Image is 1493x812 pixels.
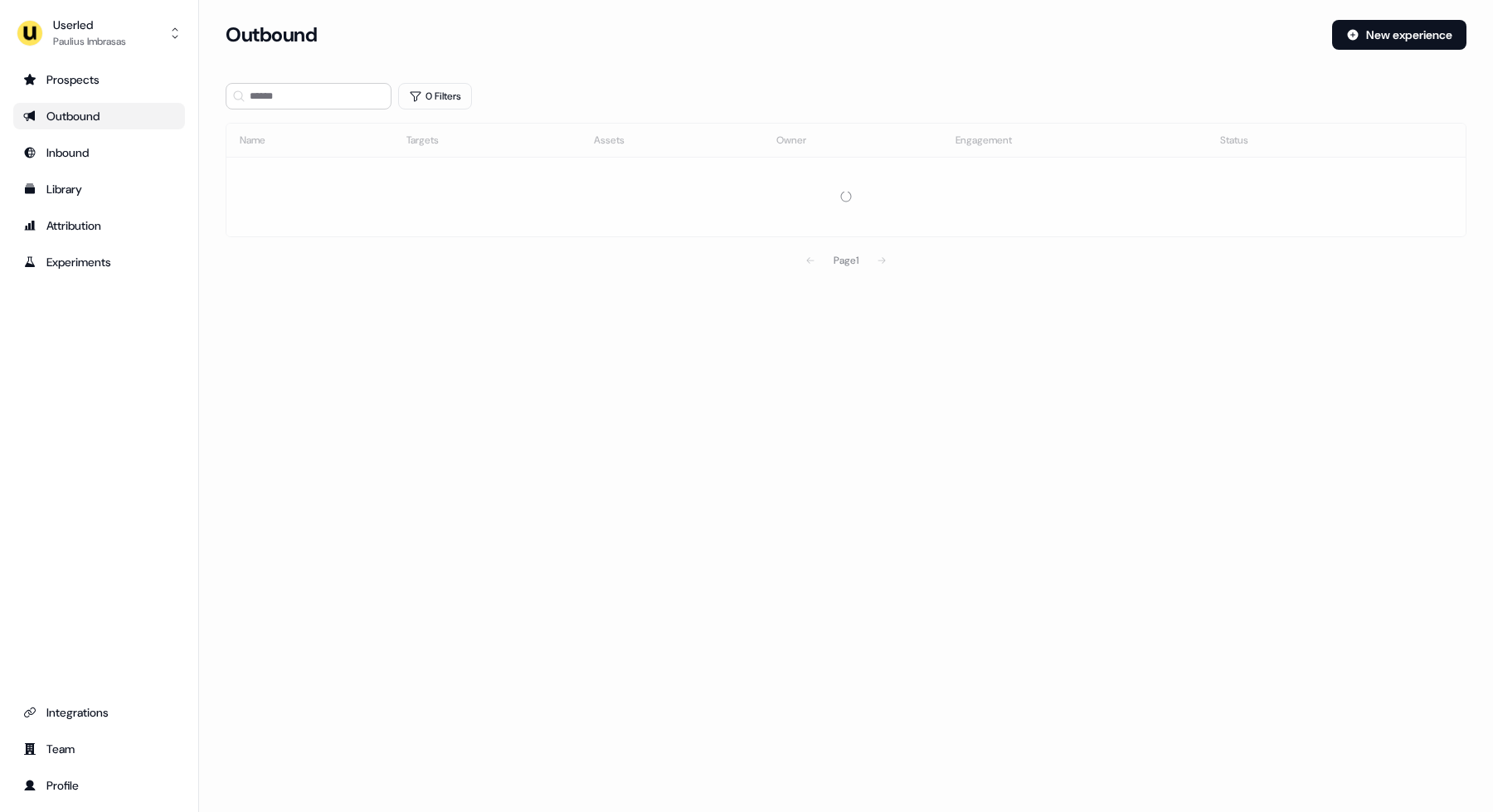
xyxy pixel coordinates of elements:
button: 0 Filters [398,83,472,109]
div: Profile [23,777,175,794]
a: Go to experiments [13,249,185,275]
div: Inbound [23,144,175,161]
a: Go to outbound experience [13,103,185,129]
a: Go to attribution [13,212,185,239]
div: Attribution [23,217,175,234]
a: Go to integrations [13,699,185,726]
div: Paulius Imbrasas [53,33,126,50]
div: Outbound [23,108,175,124]
div: Userled [53,17,126,33]
h3: Outbound [226,22,317,47]
a: Go to team [13,736,185,762]
div: Experiments [23,254,175,270]
button: New experience [1332,20,1466,50]
div: Team [23,741,175,757]
a: Go to prospects [13,66,185,93]
button: UserledPaulius Imbrasas [13,13,185,53]
div: Integrations [23,704,175,721]
a: Go to templates [13,176,185,202]
div: Library [23,181,175,197]
a: Go to profile [13,772,185,799]
div: Prospects [23,71,175,88]
a: Go to Inbound [13,139,185,166]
